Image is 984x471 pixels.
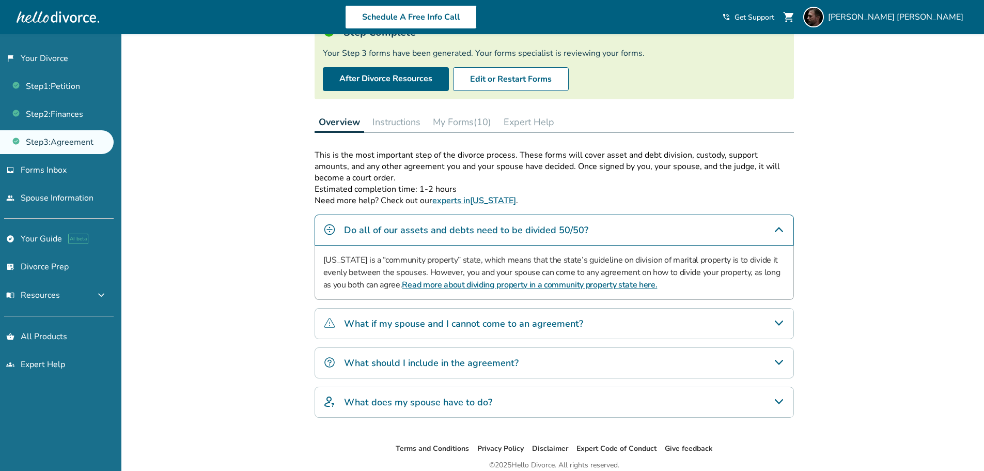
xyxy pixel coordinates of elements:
[6,332,14,341] span: shopping_basket
[735,12,774,22] span: Get Support
[429,112,495,132] button: My Forms(10)
[21,164,67,176] span: Forms Inbox
[722,12,774,22] a: phone_in_talkGet Support
[803,7,824,27] img: Craig Campbell
[6,263,14,271] span: list_alt_check
[315,184,794,195] p: Estimated completion time: 1-2 hours
[499,112,558,132] button: Expert Help
[95,289,107,301] span: expand_more
[323,67,449,91] a: After Divorce Resources
[6,290,60,301] span: Resources
[783,11,795,23] span: shopping_cart
[6,54,14,63] span: flag_2
[323,223,336,236] img: Do all of our assets and debts need to be divided 50/50?
[68,234,88,244] span: AI beta
[665,443,713,455] li: Give feedback
[323,356,336,369] img: What should I include in the agreement?
[576,444,657,453] a: Expert Code of Conduct
[828,11,967,23] span: [PERSON_NAME] [PERSON_NAME]
[315,112,364,133] button: Overview
[6,194,14,202] span: people
[315,195,794,206] p: Need more help? Check out our .
[315,387,794,418] div: What does my spouse have to do?
[344,317,583,330] h4: What if my spouse and I cannot come to an agreement?
[6,291,14,299] span: menu_book
[315,308,794,339] div: What if my spouse and I cannot come to an agreement?
[315,149,794,184] p: This is the most important step of the divorce process. These forms will cover asset and debt div...
[396,444,469,453] a: Terms and Conditions
[6,235,14,243] span: explore
[345,5,477,29] a: Schedule A Free Info Call
[453,67,569,91] button: Edit or Restart Forms
[432,195,516,206] a: experts in[US_STATE]
[315,215,794,246] div: Do all of our assets and debts need to be divided 50/50?
[368,112,425,132] button: Instructions
[722,13,730,21] span: phone_in_talk
[344,396,492,409] h4: What does my spouse have to do?
[315,347,794,378] div: What should I include in the agreement?
[932,421,984,471] iframe: Chat Widget
[344,223,588,237] h4: Do all of our assets and debts need to be divided 50/50?
[323,396,336,408] img: What does my spouse have to do?
[344,356,519,370] h4: What should I include in the agreement?
[6,360,14,369] span: groups
[532,443,568,455] li: Disclaimer
[6,166,14,174] span: inbox
[477,444,524,453] a: Privacy Policy
[323,317,336,329] img: What if my spouse and I cannot come to an agreement?
[323,254,785,291] p: [US_STATE] is a “community property” state, which means that the state’s guideline on division of...
[402,279,657,291] a: Read more about dividing property in a community property state here.
[323,48,786,59] div: Your Step 3 forms have been generated. Your forms specialist is reviewing your forms.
